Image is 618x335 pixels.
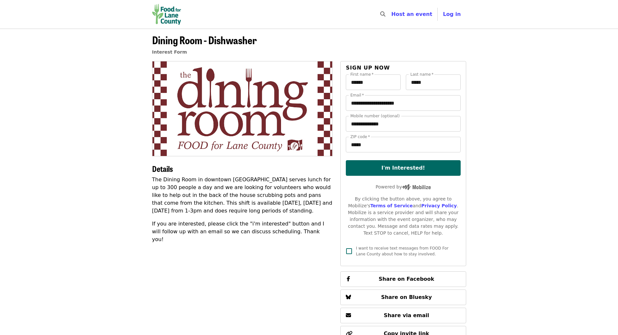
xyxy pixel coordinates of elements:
label: Last name [410,72,433,76]
div: By clicking the button above, you agree to Mobilize's and . Mobilize is a service provider and wi... [346,196,460,237]
input: Search [389,6,394,22]
img: Dining Room - Dishwasher organized by FOOD For Lane County [152,61,333,156]
a: Host an event [391,11,432,17]
img: Powered by Mobilize [402,184,431,190]
span: Share on Facebook [379,276,434,282]
span: Dining Room - Dishwasher [152,32,257,47]
button: Share via email [340,308,466,323]
a: Terms of Service [370,203,413,208]
button: Log in [438,8,466,21]
label: ZIP code [350,135,370,139]
label: First name [350,72,374,76]
p: The Dining Room in downtown [GEOGRAPHIC_DATA] serves lunch for up to 300 people a day and we are ... [152,176,333,215]
input: First name [346,74,401,90]
label: Mobile number (optional) [350,114,400,118]
input: Email [346,95,460,111]
button: Share on Facebook [340,271,466,287]
img: FOOD For Lane County - Home [152,4,181,25]
input: Last name [406,74,461,90]
span: I want to receive text messages from FOOD For Lane County about how to stay involved. [356,246,448,256]
p: If you are interested, please click the "i'm interested" button and I will follow up with an emai... [152,220,333,243]
a: Privacy Policy [421,203,457,208]
span: Log in [443,11,461,17]
i: search icon [380,11,385,17]
span: Share via email [384,312,429,318]
label: Email [350,93,364,97]
button: I'm Interested! [346,160,460,176]
input: Mobile number (optional) [346,116,460,132]
input: ZIP code [346,137,460,152]
button: Share on Bluesky [340,290,466,305]
span: Share on Bluesky [381,294,432,300]
span: Details [152,163,173,174]
span: Powered by [376,184,431,189]
span: Sign up now [346,65,390,71]
a: Interest Form [152,49,187,55]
